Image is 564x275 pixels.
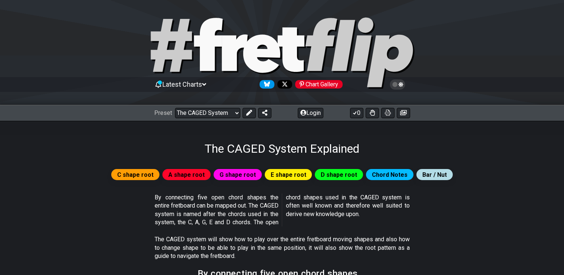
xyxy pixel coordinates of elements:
button: Edit Preset [243,108,256,118]
span: Latest Charts [162,80,202,88]
div: Chart Gallery [295,80,343,89]
span: Preset [154,109,172,116]
span: Chord Notes [372,169,408,180]
p: By connecting five open chord shapes the entire fretboard can be mapped out. The CAGED system is ... [155,193,410,227]
span: C shape root [117,169,154,180]
a: Follow #fretflip at X [274,80,292,89]
span: G shape root [220,169,256,180]
button: Print [381,108,395,118]
a: Follow #fretflip at Bluesky [257,80,274,89]
select: Preset [175,108,240,118]
span: D shape root [321,169,357,180]
button: Login [298,108,323,118]
p: The CAGED system will show how to play over the entire fretboard moving shapes and also how to ch... [155,235,410,260]
a: #fretflip at Pinterest [292,80,343,89]
span: A shape root [168,169,205,180]
span: Bar / Nut [422,169,447,180]
h1: The CAGED System Explained [205,142,359,156]
button: 0 [350,108,363,118]
button: Share Preset [258,108,271,118]
button: Toggle Dexterity for all fretkits [366,108,379,118]
span: Toggle light / dark theme [393,81,402,88]
button: Create image [397,108,410,118]
span: E shape root [271,169,306,180]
